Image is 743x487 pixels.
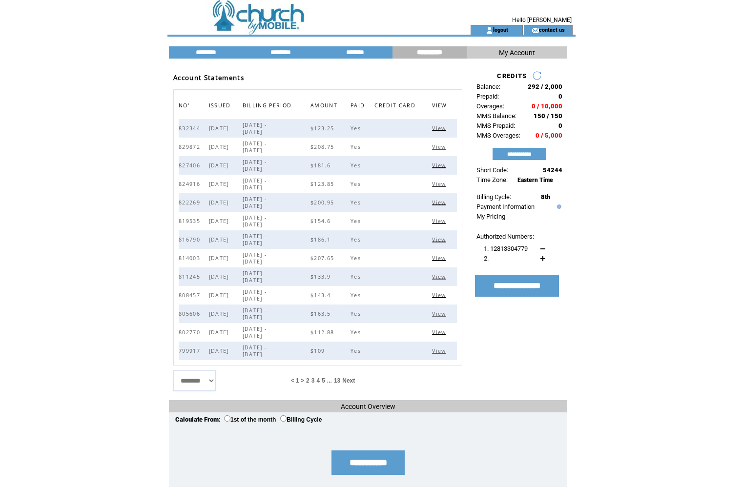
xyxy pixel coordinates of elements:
[476,176,508,183] span: Time Zone:
[432,347,448,353] a: View
[209,255,231,262] span: [DATE]
[243,140,267,154] span: [DATE] - [DATE]
[432,273,448,279] a: View
[310,181,336,187] span: $123.85
[310,255,336,262] span: $207.65
[351,218,363,224] span: Yes
[243,159,267,172] span: [DATE] - [DATE]
[179,181,203,187] span: 824916
[486,26,493,34] img: account_icon.gif
[306,377,310,384] a: 2
[310,143,336,150] span: $208.75
[310,329,336,336] span: $112.88
[484,255,489,262] span: 2.
[476,93,499,100] span: Prepaid:
[310,199,336,206] span: $200.95
[476,233,534,240] span: Authorized Numbers:
[476,203,535,210] a: Payment Information
[432,347,448,354] span: Click to view this bill
[243,100,294,114] span: BILLING PERIOD
[432,218,448,224] span: Click to view this bill
[310,218,333,224] span: $154.6
[539,26,565,33] a: contact us
[476,122,515,129] span: MMS Prepaid:
[243,102,294,108] a: BILLING PERIOD
[432,162,448,169] span: Click to view this bill
[243,196,267,209] span: [DATE] - [DATE]
[476,83,500,90] span: Balance:
[342,377,355,384] span: Next
[432,236,448,243] span: Click to view this bill
[351,199,363,206] span: Yes
[327,377,332,384] span: ...
[432,100,449,114] span: VIEW
[316,377,320,384] a: 4
[432,199,448,205] a: View
[243,122,267,135] span: [DATE] - [DATE]
[243,270,267,284] span: [DATE] - [DATE]
[179,292,203,299] span: 808457
[543,166,562,174] span: 54244
[310,100,340,114] span: AMOUNT
[209,181,231,187] span: [DATE]
[432,218,448,223] a: View
[310,125,336,132] span: $123.25
[351,347,363,354] span: Yes
[322,377,325,384] span: 5
[209,329,231,336] span: [DATE]
[432,125,448,131] a: View
[476,112,516,120] span: MMS Balance:
[558,93,562,100] span: 0
[541,193,550,201] span: 8th
[432,181,448,186] a: View
[173,73,244,82] span: Account Statements
[209,199,231,206] span: [DATE]
[558,122,562,129] span: 0
[243,307,267,321] span: [DATE] - [DATE]
[512,17,572,23] span: Hello [PERSON_NAME]
[476,166,508,174] span: Short Code:
[310,292,333,299] span: $143.4
[534,112,562,120] span: 150 / 150
[179,162,203,169] span: 827406
[334,377,340,384] a: 13
[432,236,448,242] a: View
[209,100,233,114] span: ISSUED
[179,143,203,150] span: 829872
[311,377,315,384] span: 3
[351,292,363,299] span: Yes
[351,273,363,280] span: Yes
[351,143,363,150] span: Yes
[341,403,395,410] span: Account Overview
[310,102,340,108] a: AMOUNT
[432,329,448,336] span: Click to view this bill
[243,288,267,302] span: [DATE] - [DATE]
[555,204,561,209] img: help.gif
[310,236,333,243] span: $186.1
[476,132,520,139] span: MMS Overages:
[432,273,448,280] span: Click to view this bill
[179,273,203,280] span: 811245
[532,26,539,34] img: contact_us_icon.gif
[209,125,231,132] span: [DATE]
[243,214,267,228] span: [DATE] - [DATE]
[432,310,448,316] a: View
[432,310,448,317] span: Click to view this bill
[351,255,363,262] span: Yes
[432,255,448,262] span: Click to view this bill
[432,181,448,187] span: Click to view this bill
[209,218,231,224] span: [DATE]
[280,415,287,422] input: Billing Cycle
[175,416,221,423] span: Calculate From:
[432,125,448,132] span: Click to view this bill
[499,49,535,57] span: My Account
[532,102,562,110] span: 0 / 10,000
[432,292,448,298] a: View
[432,255,448,261] a: View
[291,377,304,384] span: < 1 >
[209,143,231,150] span: [DATE]
[432,143,448,150] span: Click to view this bill
[351,100,367,114] span: PAID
